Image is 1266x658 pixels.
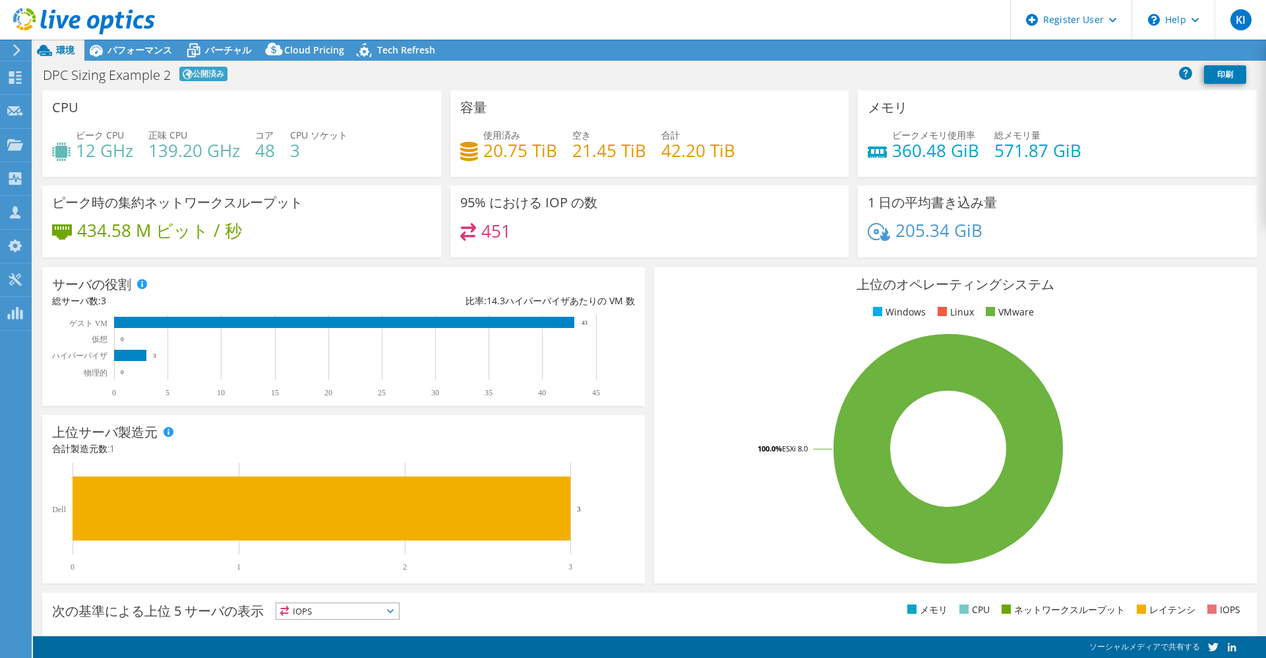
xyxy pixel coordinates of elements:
[1133,603,1195,617] li: レイテンシ
[460,100,487,115] h3: 容量
[52,277,131,292] h3: サーバの役割
[52,294,344,308] div: 総サーバ数:
[121,336,124,343] text: 0
[52,442,635,456] h4: 合計製造元数:
[290,143,347,158] h4: 3
[56,44,75,56] span: 環境
[868,195,997,210] h3: 1 日の平均書き込み量
[153,352,156,359] text: 3
[994,129,1040,141] span: 総メモリ量
[148,129,187,141] span: 正味 CPU
[148,143,240,158] h4: 139.20 GHz
[255,129,274,141] span: コア
[870,305,926,319] li: Windows
[51,351,107,360] text: ハイパーバイザ
[1204,603,1240,617] li: IOPS
[52,195,303,210] h3: ピーク時の集約ネットワークスループット
[577,505,581,513] text: 3
[101,294,106,307] span: 3
[998,603,1125,617] li: ネットワークスループット
[483,129,520,141] span: 使用済み
[324,388,332,397] text: 20
[481,224,511,238] h4: 451
[284,44,344,56] span: Cloud Pricing
[592,388,600,397] text: 45
[76,129,124,141] span: ピーク CPU
[868,100,907,115] h3: メモリ
[166,388,169,397] text: 5
[290,129,347,141] span: CPU ソケット
[276,603,399,619] span: IOPS
[982,305,1034,319] li: VMware
[485,388,493,397] text: 35
[934,305,974,319] li: Linux
[895,223,982,238] h4: 205.34 GiB
[460,195,597,210] h3: 95% における IOP の数
[1230,9,1251,30] span: KI
[71,562,75,572] text: 0
[1148,14,1160,26] svg: \n
[892,143,979,158] h4: 360.48 GiB
[52,505,66,514] text: Dell
[431,388,439,397] text: 30
[758,444,782,453] tspan: 100.0%
[91,335,107,344] text: 仮想
[904,603,948,617] li: メモリ
[994,143,1081,158] h4: 571.87 GiB
[43,69,171,82] h1: DPC Sizing Example 2
[572,143,646,158] h4: 21.45 TiB
[52,100,78,115] h3: CPU
[1204,65,1246,84] a: 印刷
[483,143,557,158] h4: 20.75 TiB
[664,277,1247,292] h3: 上位のオペレーティングシステム
[568,562,572,572] text: 3
[84,368,107,378] text: 物理的
[205,44,251,56] span: バーチャル
[121,369,124,376] text: 0
[582,319,588,326] text: 43
[782,444,808,453] tspan: ESXi 8.0
[217,388,225,397] text: 10
[271,388,279,397] text: 15
[1089,641,1200,652] span: ソーシャルメディアで共有する
[377,44,435,56] span: Tech Refresh
[487,294,505,307] span: 14.3
[109,442,115,455] span: 1
[403,562,407,572] text: 2
[255,143,275,158] h4: 48
[237,562,241,572] text: 1
[107,44,172,56] span: パフォーマンス
[892,129,975,141] span: ピークメモリ使用率
[112,388,116,397] text: 0
[378,388,386,397] text: 25
[661,143,735,158] h4: 42.20 TiB
[77,223,242,238] h4: 434.58 M ビット / 秒
[956,603,990,617] li: CPU
[69,319,108,328] text: ゲスト VM
[661,129,680,141] span: 合計
[52,425,158,440] h3: 上位サーバ製造元
[179,67,227,81] span: 公開済み
[344,294,635,308] div: 比率: ハイパーバイザあたりの VM 数
[572,129,591,141] span: 空き
[538,388,546,397] text: 40
[76,143,133,158] h4: 12 GHz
